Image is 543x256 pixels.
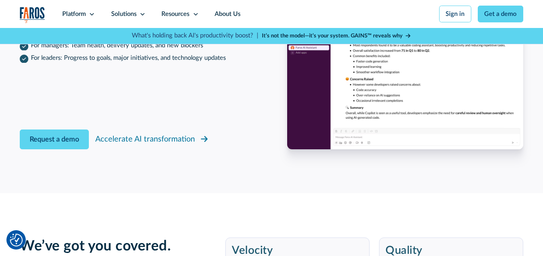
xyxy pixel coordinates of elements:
[10,234,23,247] button: Cookie Settings
[111,9,137,19] div: Solutions
[95,132,209,147] a: Accelerate AI transformation
[478,6,523,22] a: Get a demo
[20,53,256,63] li: For leaders: Progress to goals, major initiatives, and technology updates
[20,130,89,149] a: Request a demo
[161,9,189,19] div: Resources
[20,7,45,23] img: Logo of the analytics and reporting company Faros.
[132,31,258,40] p: What's holding back AI's productivity boost? |
[95,133,195,145] div: Accelerate AI transformation
[62,9,86,19] div: Platform
[439,6,471,22] a: Sign in
[10,234,23,247] img: Revisit consent button
[20,7,45,23] a: home
[262,33,403,38] strong: It’s not the model—it’s your system. GAINS™ reveals why
[262,32,411,40] a: It’s not the model—it’s your system. GAINS™ reveals why
[20,41,256,50] li: For managers: Team health, delivery updates, and new blockers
